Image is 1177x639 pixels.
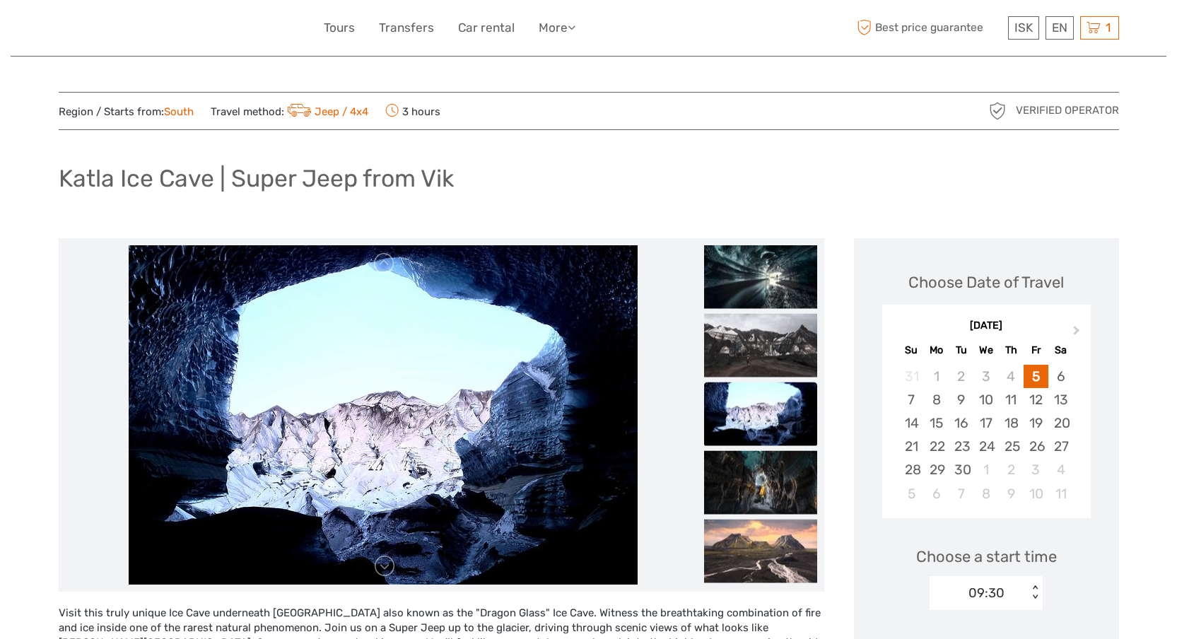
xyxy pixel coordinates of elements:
img: b1fb2c84a4c348a289499c71a4010bb6_main_slider.jpg [129,245,638,585]
a: Tours [324,18,355,38]
div: Choose Saturday, October 11th, 2025 [1048,482,1073,505]
div: Choose Saturday, September 13th, 2025 [1048,388,1073,411]
img: 35a055ff8fe74cd4b58e04767fa824ae_slider_thumbnail.jpg [704,519,817,582]
div: Su [899,341,924,360]
div: Choose Thursday, October 9th, 2025 [999,482,1024,505]
div: Choose Sunday, October 5th, 2025 [899,482,924,505]
h1: Katla Ice Cave | Super Jeep from Vik [59,164,454,193]
div: Choose Friday, September 19th, 2025 [1024,411,1048,435]
a: South [164,105,194,118]
div: Th [999,341,1024,360]
span: 3 hours [385,101,440,121]
span: Verified Operator [1016,103,1119,118]
span: Region / Starts from: [59,105,194,119]
div: Choose Monday, October 6th, 2025 [924,482,949,505]
a: Car rental [458,18,515,38]
div: Fr [1024,341,1048,360]
div: Choose Tuesday, September 30th, 2025 [949,458,973,481]
div: Choose Saturday, September 20th, 2025 [1048,411,1073,435]
span: Best price guarantee [854,16,1005,40]
div: Sa [1048,341,1073,360]
span: Travel method: [211,101,369,121]
a: More [539,18,575,38]
img: verified_operator_grey_128.png [986,100,1009,122]
div: Choose Tuesday, October 7th, 2025 [949,482,973,505]
div: Choose Tuesday, September 23rd, 2025 [949,435,973,458]
div: Not available Tuesday, September 2nd, 2025 [949,365,973,388]
span: ISK [1014,20,1033,35]
div: 09:30 [968,584,1005,602]
img: fc570482f5b34c56b0be150f90ad75ae_slider_thumbnail.jpg [704,450,817,514]
div: Choose Saturday, September 27th, 2025 [1048,435,1073,458]
div: Choose Saturday, October 4th, 2025 [1048,458,1073,481]
span: 1 [1103,20,1113,35]
div: Choose Friday, September 12th, 2025 [1024,388,1048,411]
div: Choose Wednesday, September 24th, 2025 [973,435,998,458]
div: EN [1046,16,1074,40]
div: Choose Friday, September 26th, 2025 [1024,435,1048,458]
div: Choose Thursday, September 18th, 2025 [999,411,1024,435]
div: Choose Thursday, September 25th, 2025 [999,435,1024,458]
div: Not available Thursday, September 4th, 2025 [999,365,1024,388]
div: Tu [949,341,973,360]
div: Choose Friday, September 5th, 2025 [1024,365,1048,388]
div: Choose Saturday, September 6th, 2025 [1048,365,1073,388]
a: Jeep / 4x4 [284,105,369,118]
div: Choose Wednesday, September 10th, 2025 [973,388,998,411]
span: Choose a start time [916,546,1057,568]
div: Choose Monday, September 29th, 2025 [924,458,949,481]
div: Choose Monday, September 15th, 2025 [924,411,949,435]
div: Not available Monday, September 1st, 2025 [924,365,949,388]
a: Transfers [379,18,434,38]
div: Choose Wednesday, September 17th, 2025 [973,411,998,435]
div: Choose Monday, September 8th, 2025 [924,388,949,411]
div: Choose Sunday, September 28th, 2025 [899,458,924,481]
div: Choose Thursday, October 2nd, 2025 [999,458,1024,481]
div: Choose Thursday, September 11th, 2025 [999,388,1024,411]
img: b1fb2c84a4c348a289499c71a4010bb6_slider_thumbnail.jpg [704,382,817,445]
div: We [973,341,998,360]
img: 15d6a59af94b49c2976804d12bfbed98_slider_thumbnail.jpg [704,245,817,308]
div: Choose Friday, October 3rd, 2025 [1024,458,1048,481]
div: Choose Wednesday, October 1st, 2025 [973,458,998,481]
button: Next Month [1067,322,1089,345]
div: Mo [924,341,949,360]
img: 420aa965c2094606b848068d663268ab_slider_thumbnail.jpg [704,313,817,377]
div: < > [1029,585,1041,600]
div: Choose Wednesday, October 8th, 2025 [973,482,998,505]
div: Choose Monday, September 22nd, 2025 [924,435,949,458]
div: Choose Sunday, September 7th, 2025 [899,388,924,411]
div: Choose Friday, October 10th, 2025 [1024,482,1048,505]
div: Choose Sunday, September 14th, 2025 [899,411,924,435]
div: Not available Sunday, August 31st, 2025 [899,365,924,388]
div: month 2025-09 [886,365,1086,505]
div: Choose Sunday, September 21st, 2025 [899,435,924,458]
div: Not available Wednesday, September 3rd, 2025 [973,365,998,388]
div: Choose Date of Travel [908,271,1064,293]
div: [DATE] [882,319,1091,334]
div: Choose Tuesday, September 9th, 2025 [949,388,973,411]
div: Choose Tuesday, September 16th, 2025 [949,411,973,435]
